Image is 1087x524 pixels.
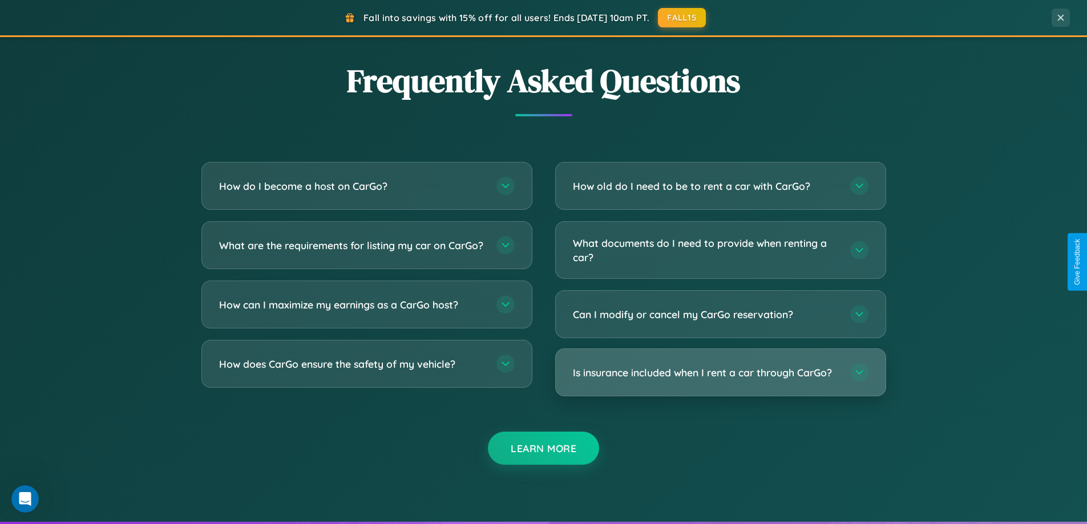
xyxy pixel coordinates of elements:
[573,365,839,380] h3: Is insurance included when I rent a car through CarGo?
[219,179,485,193] h3: How do I become a host on CarGo?
[573,236,839,264] h3: What documents do I need to provide when renting a car?
[219,357,485,371] h3: How does CarGo ensure the safety of my vehicle?
[658,8,706,27] button: FALL15
[219,298,485,312] h3: How can I maximize my earnings as a CarGo host?
[11,485,39,513] iframe: Intercom live chat
[488,432,599,465] button: Learn More
[1073,239,1081,285] div: Give Feedback
[201,59,886,103] h2: Frequently Asked Questions
[573,179,839,193] h3: How old do I need to be to rent a car with CarGo?
[219,238,485,253] h3: What are the requirements for listing my car on CarGo?
[573,307,839,322] h3: Can I modify or cancel my CarGo reservation?
[363,12,649,23] span: Fall into savings with 15% off for all users! Ends [DATE] 10am PT.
